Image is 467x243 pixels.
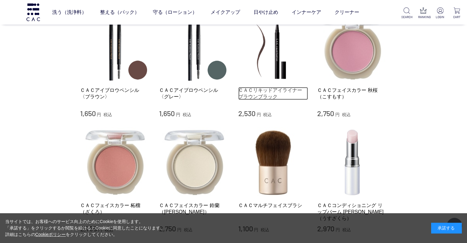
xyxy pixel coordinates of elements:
a: SEARCH [401,7,412,19]
span: 円 [256,112,261,117]
img: ＣＡＣリキッドアイライナー ブラウンブラック [238,12,308,82]
a: 日やけ止め [254,4,278,21]
a: ＣＡＣフェイスカラー 秋桜（こすもす） [317,87,387,100]
img: ＣＡＣフェイスカラー 柘榴（ざくろ） [80,127,150,197]
img: ＣＡＣフェイスカラー 鈴蘭（すずらん） [159,127,229,197]
a: Cookieポリシー [35,232,66,237]
a: インナーケア [292,4,321,21]
p: SEARCH [401,15,412,19]
img: ＣＡＣアイブロウペンシル 〈ブラウン〉 [80,12,150,82]
div: 承諾する [431,223,462,233]
span: 円 [97,112,101,117]
a: RANKING [418,7,429,19]
a: ＣＡＣフェイスカラー 柘榴（ざくろ） [80,202,150,215]
span: 税込 [103,112,112,117]
a: ＣＡＣアイブロウペンシル 〈ブラウン〉 [80,87,150,100]
span: 1,650 [80,109,96,118]
div: 当サイトでは、お客様へのサービス向上のためにCookieを使用します。 「承諾する」をクリックするか閲覧を続けるとCookieに同意したことになります。 詳細はこちらの をクリックしてください。 [5,218,165,238]
a: CART [451,7,462,19]
span: 円 [176,112,180,117]
img: ＣＡＣコンディショニング リップバーム 薄桜（うすざくら） [317,127,387,197]
img: ＣＡＣアイブロウペンシル 〈グレー〉 [159,12,229,82]
img: ＣＡＣフェイスカラー 秋桜（こすもす） [317,12,387,82]
p: RANKING [418,15,429,19]
a: ＣＡＣフェイスカラー 鈴蘭（[PERSON_NAME]） [159,202,229,215]
span: 2,750 [317,109,334,118]
a: 洗う（洗浄料） [52,4,87,21]
span: 税込 [183,112,191,117]
span: 2,530 [238,109,255,118]
span: 税込 [263,112,272,117]
a: ＣＡＣアイブロウペンシル 〈グレー〉 [159,87,229,100]
img: ＣＡＣマルチフェイスブラシ [238,127,308,197]
span: 1,650 [159,109,175,118]
a: 整える（パック） [100,4,139,21]
a: メイクアップ [211,4,240,21]
a: ＣＡＣマルチフェイスブラシ [238,202,308,209]
img: logo [25,3,41,21]
a: LOGIN [435,7,446,19]
p: CART [451,15,462,19]
span: 税込 [342,112,351,117]
a: ＣＡＣリキッドアイライナー ブラウンブラック [238,87,308,100]
a: ＣＡＣコンディショニング リップバーム [PERSON_NAME]（うすざくら） [317,202,387,222]
a: クリーナー [335,4,359,21]
a: 守る（ローション） [153,4,197,21]
span: 円 [335,112,340,117]
p: LOGIN [435,15,446,19]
